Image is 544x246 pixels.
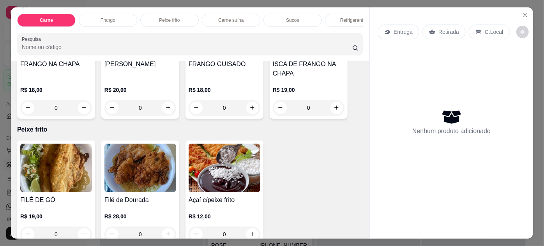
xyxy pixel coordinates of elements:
[22,36,44,42] label: Pesquisa
[20,213,92,220] p: R$ 19,00
[519,9,532,21] button: Close
[516,26,529,38] button: decrease-product-quantity
[40,17,53,23] p: Carne
[273,86,344,94] p: R$ 19,00
[104,144,176,192] img: product-image
[412,127,491,136] p: Nenhum produto adicionado
[104,195,176,205] h4: Filé de Dourada
[485,28,503,36] p: C.Local
[189,144,260,192] img: product-image
[101,17,115,23] p: Frango
[104,60,176,69] h4: [PERSON_NAME]
[340,17,368,23] p: Refrigerantes
[20,195,92,205] h4: FILÉ DE GÓ
[394,28,413,36] p: Entrega
[189,195,260,205] h4: Açaí c/peixe frito
[189,86,260,94] p: R$ 18,00
[22,43,352,51] input: Pesquisa
[189,60,260,69] h4: FRANGO GUISADO
[273,60,344,78] h4: ISCA DE FRANGO NA CHAPA
[438,28,459,36] p: Retirada
[20,86,92,94] p: R$ 18,00
[104,213,176,220] p: R$ 28,00
[286,17,299,23] p: Sucos
[159,17,180,23] p: Peixe frito
[17,125,363,134] p: Peixe frito
[189,213,260,220] p: R$ 12,00
[20,144,92,192] img: product-image
[20,60,92,69] h4: FRANGO NA CHAPA
[218,17,244,23] p: Carne suína
[104,86,176,94] p: R$ 20,00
